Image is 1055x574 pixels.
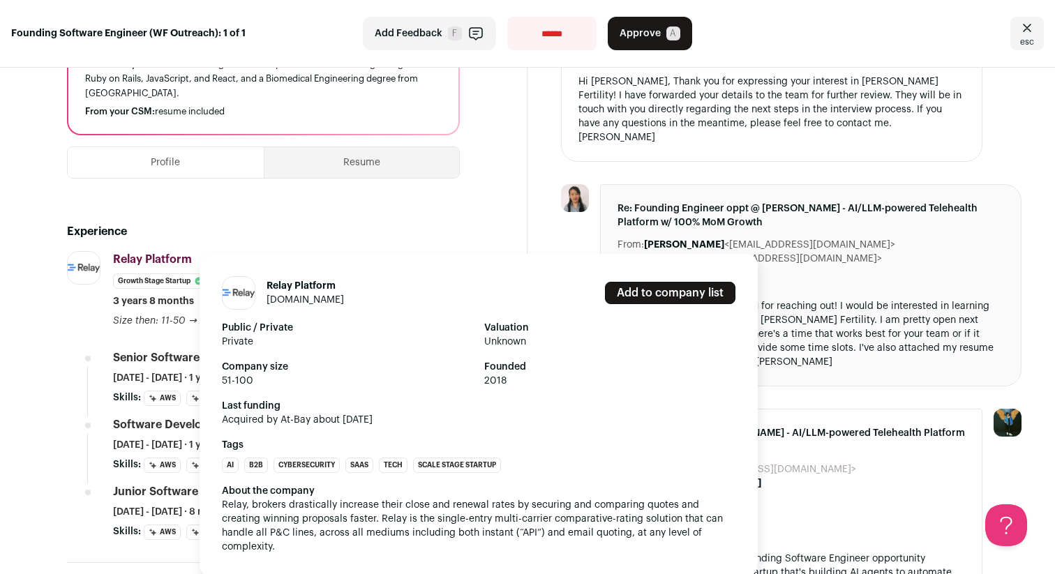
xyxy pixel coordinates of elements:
[413,458,501,473] li: Scale Stage Startup
[85,107,155,116] span: From your CSM:
[67,223,460,240] h2: Experience
[618,299,1004,369] div: Hi [PERSON_NAME], Thank you for reaching out! I would be interested in learning more about this o...
[264,147,460,178] button: Resume
[244,458,268,473] li: B2B
[631,252,882,266] dd: <[EMAIL_ADDRESS][DOMAIN_NAME]>
[113,254,192,265] span: Relay Platform
[222,413,735,427] span: Acquired by At-Bay about [DATE]
[113,458,141,471] span: Skills:
[186,458,248,473] li: JavaScript
[605,282,735,304] a: Add to company list
[222,438,735,452] strong: Tags
[222,360,473,374] strong: Company size
[222,335,473,349] span: Private
[484,335,735,349] span: Unknown
[484,374,735,388] span: 2018
[222,500,726,552] span: Relay, brokers drastically increase their close and renewal rates by securing and comparing quote...
[113,505,234,519] span: [DATE] - [DATE] · 8 months
[267,279,344,293] h1: Relay Platform
[113,524,141,538] span: Skills:
[85,106,442,117] div: resume included
[644,238,895,252] dd: <[EMAIL_ADDRESS][DOMAIN_NAME]>
[274,458,340,473] li: Cybersecurity
[113,316,239,326] span: Size then: 11-50 → 201-500
[484,360,735,374] strong: Founded
[222,374,473,388] span: 51-100
[608,17,692,50] button: Approve A
[578,75,965,144] div: Hi [PERSON_NAME], Thank you for expressing your interest in [PERSON_NAME] Fertility! I have forwa...
[1020,36,1034,47] span: esc
[144,391,181,406] li: AWS
[113,273,209,289] li: Growth Stage Startup
[11,27,246,40] strong: Founding Software Engineer (WF Outreach): 1 of 1
[186,524,248,540] li: JavaScript
[666,27,680,40] span: A
[113,438,262,452] span: [DATE] - [DATE] · 1 year 7 months
[484,321,735,335] strong: Valuation
[222,458,239,473] li: AI
[379,458,407,473] li: Tech
[448,27,462,40] span: F
[345,458,373,473] li: SaaS
[222,399,735,413] strong: Last funding
[222,484,735,498] div: About the company
[578,426,965,454] span: Founding Engineer oppt @ [PERSON_NAME] - AI/LLM-powered Telehealth Platform w/ 100% MoM Growth
[113,484,256,499] div: Junior Software Developer
[375,27,442,40] span: Add Feedback
[144,524,181,540] li: AWS
[113,371,262,385] span: [DATE] - [DATE] · 1 year 7 months
[985,504,1027,546] iframe: Help Scout Beacon - Open
[267,295,344,305] a: [DOMAIN_NAME]
[68,264,100,273] img: 2235c1cdd564e7b903c7064e40c8ea9415bf2b4f061ce6e67d6e4a37275fcfd3.png
[68,147,264,178] button: Profile
[561,184,589,212] img: 8578008f470a6fc4e0cc1f0d1513071d9ebe448ccb574d34121e936245f33278.jpg
[618,238,644,252] dt: From:
[113,417,220,432] div: Software Developer
[1010,17,1044,50] a: Close
[644,240,724,250] b: [PERSON_NAME]
[113,294,194,308] span: 3 years 8 months
[618,202,1004,229] span: Re: Founding Engineer oppt @ [PERSON_NAME] - AI/LLM-powered Telehealth Platform w/ 100% MoM Growth
[223,289,255,298] img: 2235c1cdd564e7b903c7064e40c8ea9415bf2b4f061ce6e67d6e4a37275fcfd3.png
[144,458,181,473] li: AWS
[85,56,442,100] div: Senior Software Engineer at Relay Platform with a strong background in Ruby on Rails, JavaScript,...
[113,391,141,405] span: Skills:
[222,321,473,335] strong: Public / Private
[618,252,631,266] dt: To:
[994,409,1022,437] img: 12031951-medium_jpg
[113,350,250,365] div: Senior Software Engineer
[186,391,248,406] li: JavaScript
[363,17,496,50] button: Add Feedback F
[620,27,661,40] span: Approve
